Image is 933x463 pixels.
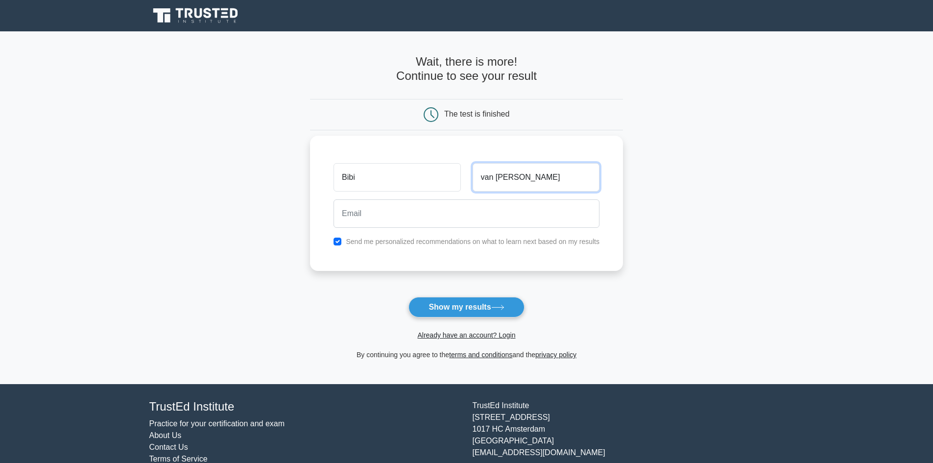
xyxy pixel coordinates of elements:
[310,55,623,83] h4: Wait, there is more! Continue to see your result
[149,455,208,463] a: Terms of Service
[304,349,629,361] div: By continuing you agree to the and the
[444,110,509,118] div: The test is finished
[149,431,182,439] a: About Us
[334,163,460,192] input: First name
[346,238,599,245] label: Send me personalized recommendations on what to learn next based on my results
[334,199,599,228] input: Email
[535,351,576,359] a: privacy policy
[449,351,512,359] a: terms and conditions
[149,400,461,414] h4: TrustEd Institute
[149,443,188,451] a: Contact Us
[417,331,515,339] a: Already have an account? Login
[473,163,599,192] input: Last name
[149,419,285,428] a: Practice for your certification and exam
[408,297,524,317] button: Show my results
